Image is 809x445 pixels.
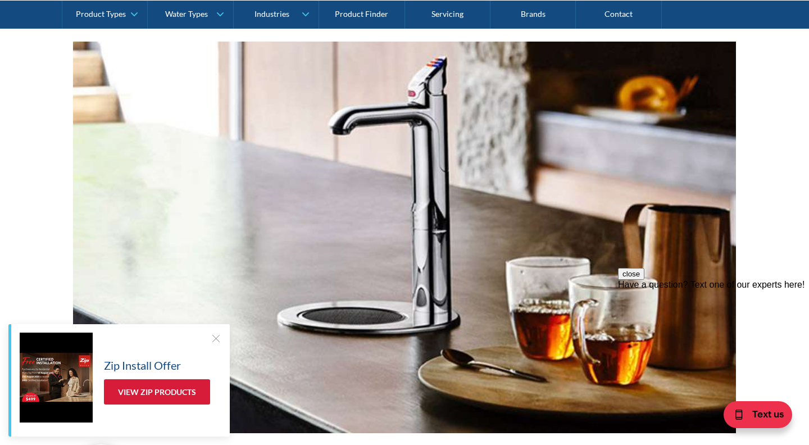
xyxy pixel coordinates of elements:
iframe: podium webchat widget prompt [618,268,809,403]
div: Water Types [165,9,208,19]
img: Office Kitchen hot water tap [73,42,736,434]
img: Zip Install Offer [20,333,93,423]
div: Industries [254,9,289,19]
h5: Zip Install Offer [104,357,181,374]
div: Product Types [76,9,126,19]
a: View Zip Products [104,379,210,405]
iframe: podium webchat widget bubble [697,389,809,445]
